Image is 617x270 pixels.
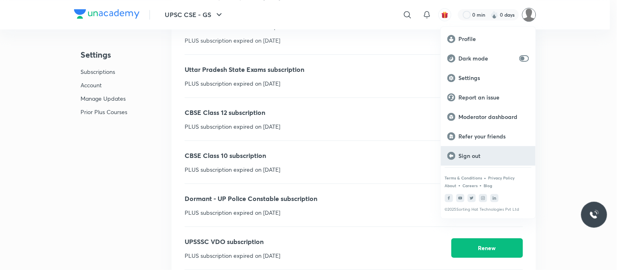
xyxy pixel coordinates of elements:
[459,113,529,121] p: Moderator dashboard
[445,183,457,188] a: About
[484,174,487,181] div: •
[459,55,516,62] p: Dark mode
[445,207,532,212] p: © 2025 Sorting Hat Technologies Pvt Ltd
[441,107,536,127] a: Moderator dashboard
[445,175,482,180] a: Terms & Conditions
[459,74,529,82] p: Settings
[459,35,529,43] p: Profile
[459,133,529,140] p: Refer your friends
[441,68,536,88] a: Settings
[459,94,529,101] p: Report an issue
[441,127,536,146] a: Refer your friends
[488,175,515,180] a: Privacy Policy
[463,183,478,188] a: Careers
[458,181,461,189] div: •
[480,181,482,189] div: •
[441,29,536,49] a: Profile
[484,183,493,188] a: Blog
[459,152,529,160] p: Sign out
